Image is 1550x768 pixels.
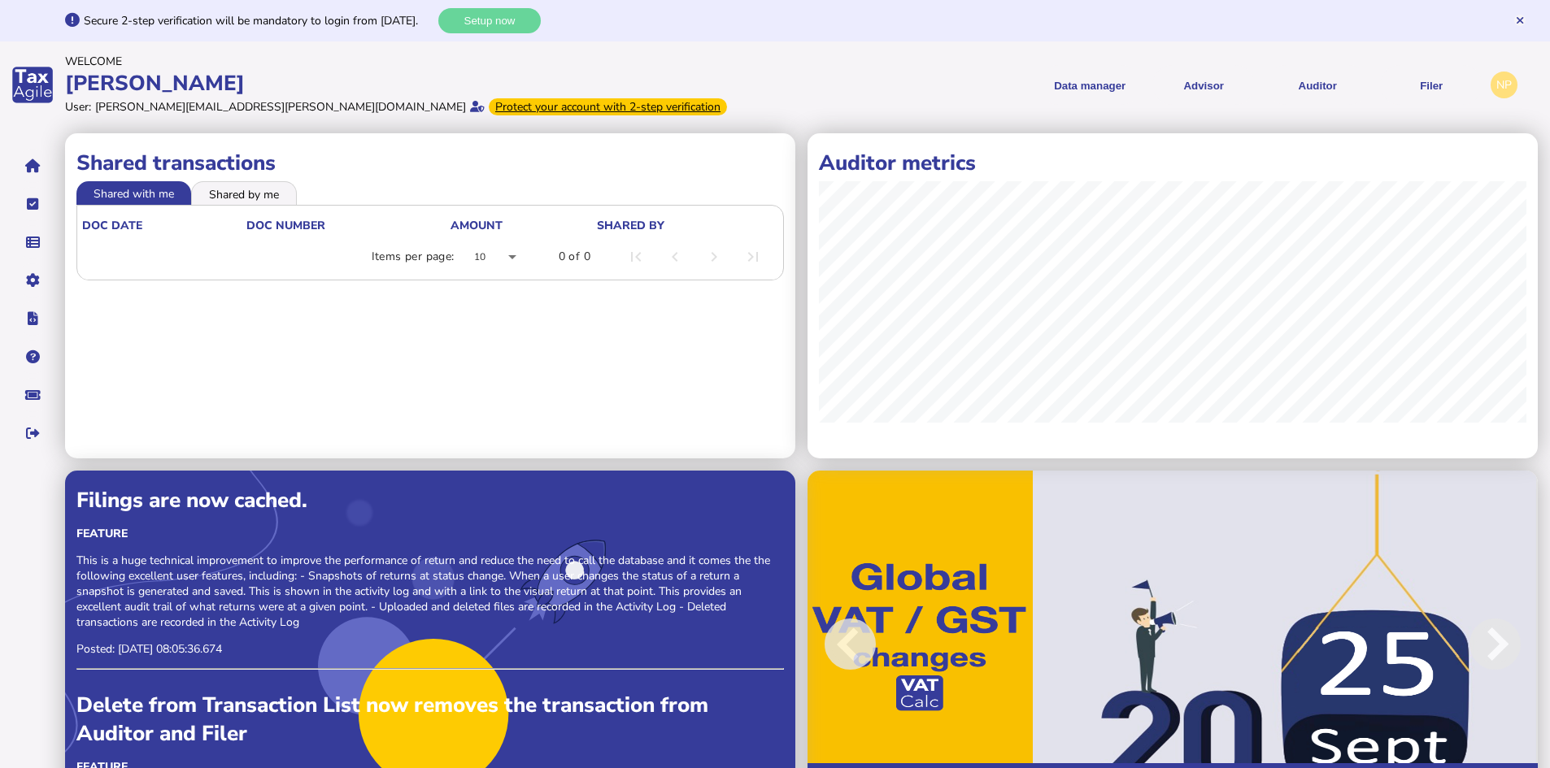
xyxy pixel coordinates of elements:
div: Welcome [65,54,770,69]
div: Secure 2-step verification will be mandatory to login from [DATE]. [84,13,434,28]
button: Filer [1380,65,1483,105]
button: Tasks [15,187,50,221]
div: 0 of 0 [559,249,590,265]
div: Amount [451,218,503,233]
button: Manage settings [15,263,50,297]
li: Shared by me [191,181,297,204]
i: Email verified [470,101,485,112]
div: Items per page: [372,249,455,265]
div: doc number [246,218,449,233]
div: [PERSON_NAME][EMAIL_ADDRESS][PERSON_NAME][DOMAIN_NAME] [95,99,466,115]
button: Shows a dropdown of VAT Advisor options [1152,65,1255,105]
h1: Shared transactions [76,149,784,177]
div: Profile settings [1491,72,1517,98]
div: doc date [82,218,142,233]
i: Data manager [26,242,40,243]
p: Posted: [DATE] 08:05:36.674 [76,641,784,657]
li: Shared with me [76,181,191,204]
button: Hide message [1514,15,1526,26]
div: Filings are now cached. [76,486,784,514]
div: shared by [597,218,664,233]
button: Help pages [15,340,50,374]
div: Feature [76,526,784,541]
div: [PERSON_NAME] [65,69,770,98]
div: Amount [451,218,595,233]
div: From Oct 1, 2025, 2-step verification will be required to login. Set it up now... [489,98,727,115]
menu: navigate products [778,65,1483,105]
button: Shows a dropdown of Data manager options [1038,65,1141,105]
div: User: [65,99,91,115]
button: Sign out [15,416,50,450]
button: Auditor [1266,65,1369,105]
div: doc date [82,218,245,233]
button: Setup now [438,8,541,33]
p: This is a huge technical improvement to improve the performance of return and reduce the need to ... [76,553,784,630]
div: doc number [246,218,325,233]
div: shared by [597,218,775,233]
div: Delete from Transaction List now removes the transaction from Auditor and Filer [76,691,784,748]
h1: Auditor metrics [819,149,1526,177]
button: Raise a support ticket [15,378,50,412]
button: Developer hub links [15,302,50,336]
button: Data manager [15,225,50,259]
button: Home [15,149,50,183]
